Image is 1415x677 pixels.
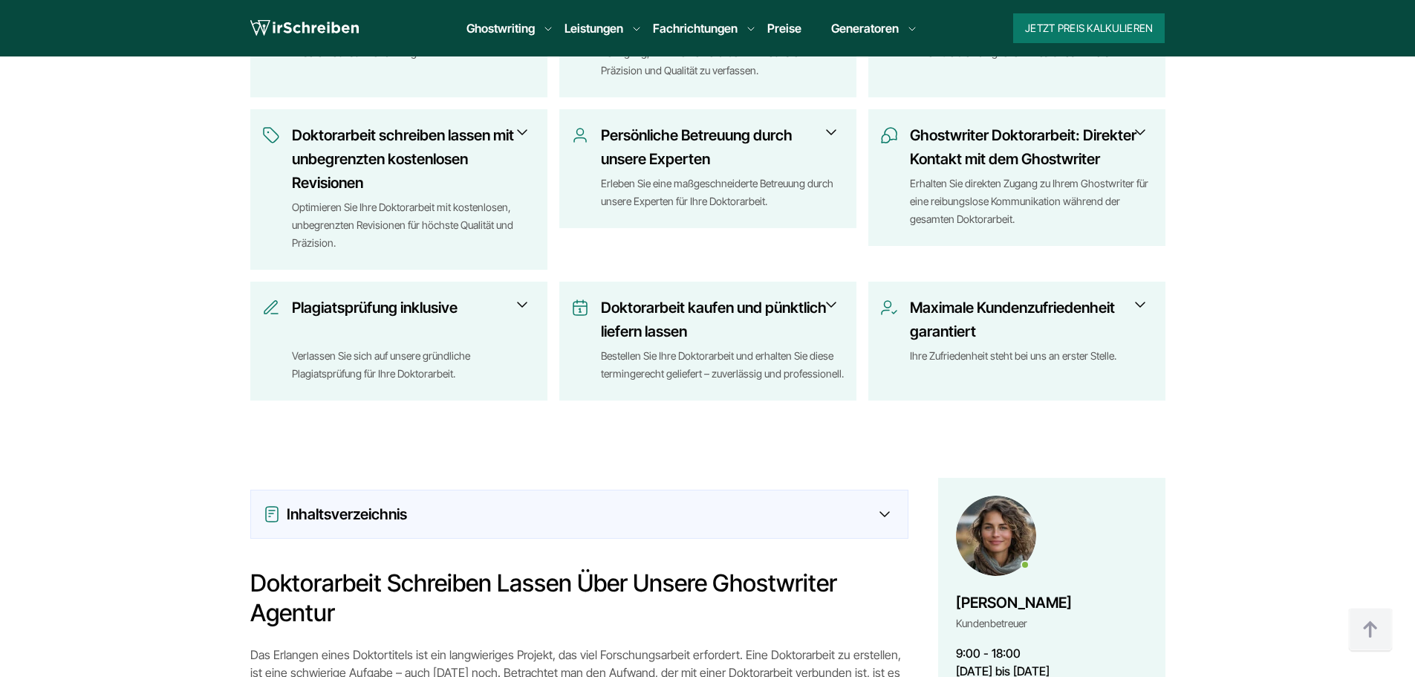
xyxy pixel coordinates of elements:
h3: Plagiatsprüfung inklusive [292,296,526,343]
button: Jetzt Preis kalkulieren [1013,13,1165,43]
a: Preise [767,21,801,36]
div: 9:00 - 18:00 [956,644,1148,662]
img: Persönliche Betreuung durch unsere Experten [571,126,589,144]
div: Kundenbetreuer [956,615,1072,632]
a: Generatoren [831,19,899,37]
a: Fachrichtungen [653,19,738,37]
h3: Ghostwriter Doktorarbeit: Direkter Kontakt mit dem Ghostwriter [910,123,1144,171]
h2: Doktorarbeit schreiben lassen über unsere Ghostwriter Agentur [250,569,908,628]
img: Maria Kaufman [956,496,1036,576]
a: Leistungen [565,19,623,37]
div: Erleben Sie eine maßgeschneiderte Betreuung durch unsere Experten für Ihre Doktorarbeit. [601,175,845,210]
img: Maximale Kundenzufriedenheit garantiert [880,299,898,317]
div: Inhaltsverzeichnis [263,502,896,526]
h3: Doktorarbeit schreiben lassen mit unbegrenzten kostenlosen Revisionen [292,123,526,195]
img: Doktorarbeit schreiben lassen mit unbegrenzten kostenlosen Revisionen [262,126,280,144]
img: button top [1348,608,1393,652]
div: Optimieren Sie Ihre Doktorarbeit mit kostenlosen, unbegrenzten Revisionen für höchste Qualität un... [292,198,536,252]
h3: Persönliche Betreuung durch unsere Experten [601,123,835,171]
div: [PERSON_NAME] [956,591,1072,615]
h3: Doktorarbeit kaufen und pünktlich liefern lassen [601,296,835,343]
div: Ihre Zufriedenheit steht bei uns an erster Stelle. [910,347,1154,383]
div: Erhalten Sie direkten Zugang zu Ihrem Ghostwriter für eine reibungslose Kommunikation während der... [910,175,1154,228]
div: Bestellen Sie Ihre Doktorarbeit und erhalten Sie diese termingerecht geliefert – zuverlässig und ... [601,347,845,383]
div: Verlassen Sie sich auf unsere gründliche Plagiatsprüfung für Ihre Doktorarbeit. [292,347,536,383]
img: Ghostwriter Doktorarbeit: Direkter Kontakt mit dem Ghostwriter [880,126,898,144]
img: logo wirschreiben [250,17,359,39]
img: Doktorarbeit kaufen und pünktlich liefern lassen [571,299,589,317]
a: Ghostwriting [466,19,535,37]
img: Plagiatsprüfung inklusive [262,299,280,317]
h3: Maximale Kundenzufriedenheit garantiert [910,296,1144,343]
